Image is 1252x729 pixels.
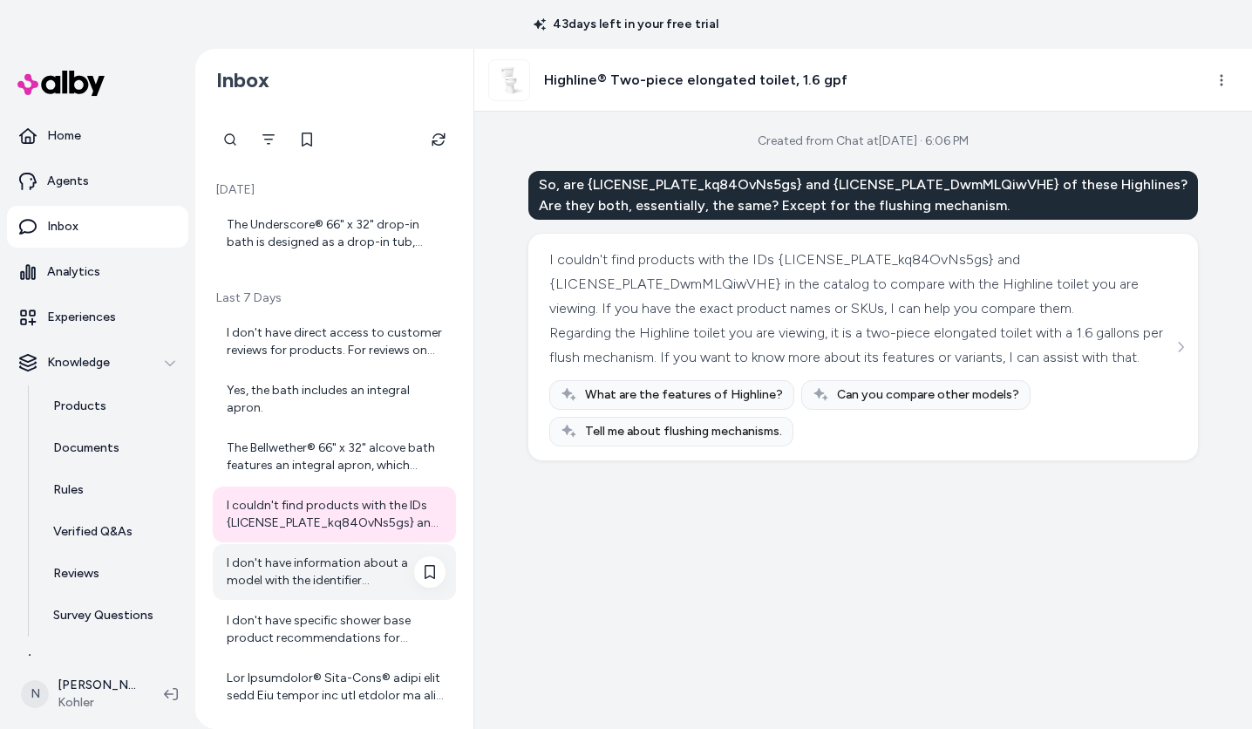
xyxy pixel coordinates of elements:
p: Rules [53,481,84,499]
span: N [21,680,49,708]
div: I couldn't find products with the IDs {LICENSE_PLATE_kq84OvNs5gs} and {LICENSE_PLATE_DwmMLQiwVHE}... [549,248,1173,321]
a: The Underscore® 66" x 32" drop-in bath is designed as a drop-in tub, which typically means it doe... [213,206,456,262]
p: Inbox [47,218,78,235]
div: The Bellwether® 66" x 32" alcove bath features an integral apron, which simplifies alcove install... [227,439,446,474]
a: Experiences [7,296,188,338]
img: 3999-0_ISO_d2c0041282_rgb [489,60,529,100]
div: So, are {LICENSE_PLATE_kq84OvNs5gs} and {LICENSE_PLATE_DwmMLQiwVHE} of these Highlines? Are they ... [528,171,1198,220]
button: See more [1170,337,1191,358]
a: Agents [7,160,188,202]
div: I don't have specific shower base product recommendations for compatibility with this Levity® Plu... [227,612,446,647]
a: Home [7,115,188,157]
p: Integrations [47,652,118,670]
div: Regarding the Highline toilet you are viewing, it is a two-piece elongated toilet with a 1.6 gall... [549,321,1173,370]
a: Analytics [7,251,188,293]
a: The Bellwether® 66" x 32" alcove bath features an integral apron, which simplifies alcove install... [213,429,456,485]
button: Knowledge [7,342,188,384]
span: What are the features of Highline? [585,386,783,404]
div: I couldn't find products with the IDs {LICENSE_PLATE_kq84OvNs5gs} and {LICENSE_PLATE_DwmMLQiwVHE}... [227,497,446,532]
button: Refresh [421,122,456,157]
p: Experiences [47,309,116,326]
a: I don't have specific shower base product recommendations for compatibility with this Levity® Plu... [213,602,456,657]
p: Survey Questions [53,607,153,624]
a: Lor Ipsumdolor® Sita-Cons® adipi elit sedd Eiu tempor inc utl etdolor ma aliq en adm V-0309 Quisn... [213,659,456,715]
p: Reviews [53,565,99,583]
p: [DATE] [213,181,456,199]
p: Analytics [47,263,100,281]
div: Created from Chat at [DATE] · 6:06 PM [758,133,969,150]
h3: Highline® Two-piece elongated toilet, 1.6 gpf [544,70,847,91]
a: Documents [36,427,188,469]
span: Tell me about flushing mechanisms. [585,423,782,440]
p: [PERSON_NAME] [58,677,136,694]
div: Yes, the bath includes an integral apron. [227,382,446,417]
div: I don't have information about a model with the identifier {LICENSE_PLATE_DwmMLQiwVHE} for a left... [227,555,446,589]
p: Last 7 Days [213,290,456,307]
button: N[PERSON_NAME]Kohler [10,666,150,722]
p: Home [47,127,81,145]
a: Rules [36,469,188,511]
div: I don't have direct access to customer reviews for products. For reviews on the Ironridge® 34" un... [227,324,446,359]
p: Agents [47,173,89,190]
div: Lor Ipsumdolor® Sita-Cons® adipi elit sedd Eiu tempor inc utl etdolor ma aliq en adm V-0309 Quisn... [227,670,446,705]
a: Verified Q&As [36,511,188,553]
span: Can you compare other models? [837,386,1019,404]
a: I don't have direct access to customer reviews for products. For reviews on the Ironridge® 34" un... [213,314,456,370]
p: Verified Q&As [53,523,133,541]
p: Knowledge [47,354,110,371]
button: Filter [251,122,286,157]
p: Products [53,398,106,415]
a: Yes, the bath includes an integral apron. [213,371,456,427]
a: Integrations [7,640,188,682]
p: 43 days left in your free trial [523,16,729,33]
a: I couldn't find products with the IDs {LICENSE_PLATE_kq84OvNs5gs} and {LICENSE_PLATE_DwmMLQiwVHE}... [213,487,456,542]
a: Inbox [7,206,188,248]
p: Documents [53,439,119,457]
img: alby Logo [17,71,105,96]
a: Survey Questions [36,595,188,637]
div: The Underscore® 66" x 32" drop-in bath is designed as a drop-in tub, which typically means it doe... [227,216,446,251]
a: Products [36,385,188,427]
h2: Inbox [216,67,269,93]
a: I don't have information about a model with the identifier {LICENSE_PLATE_DwmMLQiwVHE} for a left... [213,544,456,600]
a: Reviews [36,553,188,595]
span: Kohler [58,694,136,712]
